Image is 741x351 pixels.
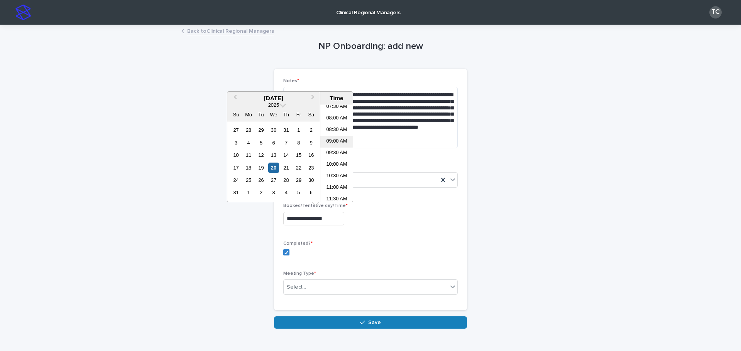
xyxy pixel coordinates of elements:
div: Choose Monday, August 18th, 2025 [243,163,254,173]
div: Choose Wednesday, August 13th, 2025 [268,150,279,160]
div: Choose Thursday, July 31st, 2025 [281,125,291,135]
div: Choose Friday, September 5th, 2025 [293,187,304,198]
img: stacker-logo-s-only.png [15,5,31,20]
span: 2025 [268,102,279,108]
div: TC [709,6,722,18]
div: Su [231,109,241,120]
div: Choose Tuesday, August 5th, 2025 [256,138,266,148]
div: Choose Saturday, August 2nd, 2025 [306,125,316,135]
button: Save [274,316,467,329]
div: Choose Saturday, August 30th, 2025 [306,175,316,185]
div: Choose Thursday, September 4th, 2025 [281,187,291,198]
div: Choose Monday, September 1st, 2025 [243,187,254,198]
div: Choose Monday, August 11th, 2025 [243,150,254,160]
span: Meeting Type [283,271,316,276]
div: Sa [306,109,316,120]
span: Notes [283,79,299,83]
div: Choose Wednesday, August 6th, 2025 [268,138,279,148]
div: Choose Thursday, August 28th, 2025 [281,175,291,185]
div: Choose Monday, August 4th, 2025 [243,138,254,148]
div: Choose Monday, July 28th, 2025 [243,125,254,135]
div: Choose Wednesday, September 3rd, 2025 [268,187,279,198]
div: Choose Sunday, August 3rd, 2025 [231,138,241,148]
div: Choose Sunday, August 10th, 2025 [231,150,241,160]
div: Choose Sunday, August 17th, 2025 [231,163,241,173]
div: Choose Wednesday, August 20th, 2025 [268,163,279,173]
div: Choose Saturday, August 16th, 2025 [306,150,316,160]
div: Choose Tuesday, September 2nd, 2025 [256,187,266,198]
div: Choose Tuesday, August 19th, 2025 [256,163,266,173]
li: 11:00 AM [320,182,353,194]
div: [DATE] [227,95,320,102]
div: Choose Friday, August 1st, 2025 [293,125,304,135]
div: Choose Friday, August 29th, 2025 [293,175,304,185]
div: Mo [243,109,254,120]
button: Next Month [308,92,320,105]
div: month 2025-08 [230,124,317,199]
li: 08:00 AM [320,113,353,124]
li: 10:00 AM [320,159,353,171]
div: Choose Monday, August 25th, 2025 [243,175,254,185]
div: Choose Tuesday, August 26th, 2025 [256,175,266,185]
div: Choose Friday, August 8th, 2025 [293,138,304,148]
div: Choose Friday, August 15th, 2025 [293,150,304,160]
li: 09:00 AM [320,136,353,148]
div: Choose Thursday, August 21st, 2025 [281,163,291,173]
div: We [268,109,279,120]
li: 07:30 AM [320,101,353,113]
div: Choose Friday, August 22nd, 2025 [293,163,304,173]
div: Fr [293,109,304,120]
span: Completed? [283,241,313,246]
li: 10:30 AM [320,171,353,182]
div: Choose Thursday, August 14th, 2025 [281,150,291,160]
li: 11:30 AM [320,194,353,205]
button: Previous Month [228,92,240,105]
div: Tu [256,109,266,120]
div: Choose Sunday, July 27th, 2025 [231,125,241,135]
div: Th [281,109,291,120]
h1: NP Onboarding: add new [274,41,467,52]
a: Back toClinical Regional Managers [187,26,274,35]
div: Choose Saturday, August 9th, 2025 [306,138,316,148]
div: Choose Saturday, August 23rd, 2025 [306,163,316,173]
div: Choose Thursday, August 7th, 2025 [281,138,291,148]
div: Choose Tuesday, July 29th, 2025 [256,125,266,135]
li: 08:30 AM [320,124,353,136]
div: Select... [287,283,306,291]
div: Time [322,95,351,102]
div: Choose Sunday, August 24th, 2025 [231,175,241,185]
div: Choose Saturday, September 6th, 2025 [306,187,316,198]
div: Choose Sunday, August 31st, 2025 [231,187,241,198]
li: 09:30 AM [320,148,353,159]
span: Save [368,320,381,325]
div: Choose Wednesday, July 30th, 2025 [268,125,279,135]
div: Choose Wednesday, August 27th, 2025 [268,175,279,185]
div: Choose Tuesday, August 12th, 2025 [256,150,266,160]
